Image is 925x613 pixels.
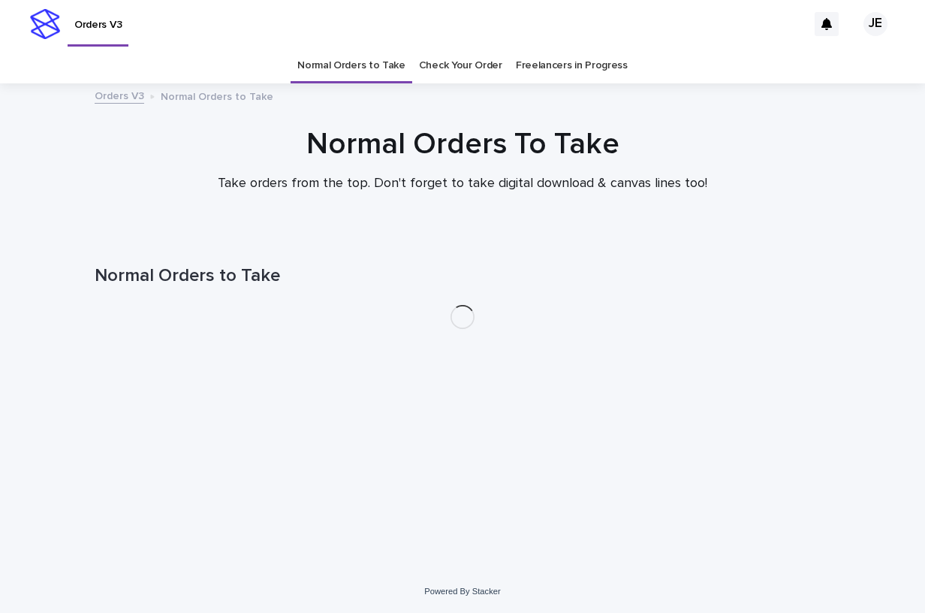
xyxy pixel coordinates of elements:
h1: Normal Orders To Take [95,126,830,162]
p: Normal Orders to Take [161,87,273,104]
a: Orders V3 [95,86,144,104]
p: Take orders from the top. Don't forget to take digital download & canvas lines too! [162,176,763,192]
a: Check Your Order [419,48,502,83]
a: Powered By Stacker [424,587,500,596]
img: stacker-logo-s-only.png [30,9,60,39]
a: Freelancers in Progress [516,48,628,83]
h1: Normal Orders to Take [95,265,830,287]
a: Normal Orders to Take [297,48,405,83]
div: JE [863,12,887,36]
